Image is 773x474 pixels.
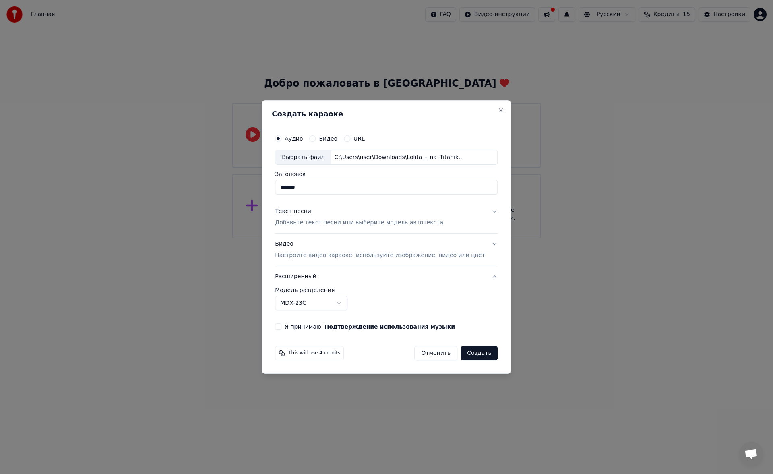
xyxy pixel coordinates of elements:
[275,240,485,260] div: Видео
[414,346,457,360] button: Отменить
[272,110,501,118] h2: Создать караоке
[319,136,337,141] label: Видео
[275,266,498,287] button: Расширенный
[275,219,443,227] p: Добавьте текст песни или выберите модель автотекста
[275,208,311,216] div: Текст песни
[275,251,485,259] p: Настройте видео караоке: используйте изображение, видео или цвет
[275,150,331,165] div: Выбрать файл
[288,350,340,356] span: This will use 4 credits
[275,234,498,266] button: ВидеоНастройте видео караоке: используйте изображение, видео или цвет
[285,324,455,329] label: Я принимаю
[275,201,498,234] button: Текст песниДобавьте текст песни или выберите модель автотекста
[461,346,498,360] button: Создать
[324,324,455,329] button: Я принимаю
[353,136,365,141] label: URL
[331,153,468,161] div: C:\Users\user\Downloads\Lolita_-_na_Titanike_63164551.mp3
[275,287,498,317] div: Расширенный
[285,136,303,141] label: Аудио
[275,287,498,293] label: Модель разделения
[275,172,498,177] label: Заголовок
